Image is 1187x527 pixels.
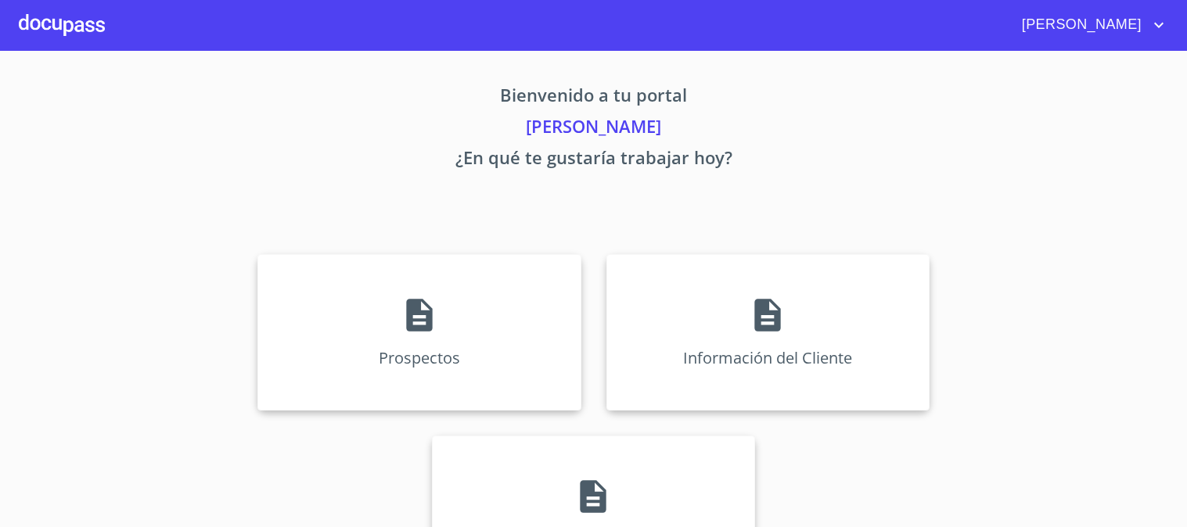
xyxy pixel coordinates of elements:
p: Prospectos [379,347,460,368]
button: account of current user [1010,13,1168,38]
p: Bienvenido a tu portal [112,82,1076,113]
p: ¿En qué te gustaría trabajar hoy? [112,145,1076,176]
p: Información del Cliente [683,347,852,368]
p: [PERSON_NAME] [112,113,1076,145]
span: [PERSON_NAME] [1010,13,1149,38]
